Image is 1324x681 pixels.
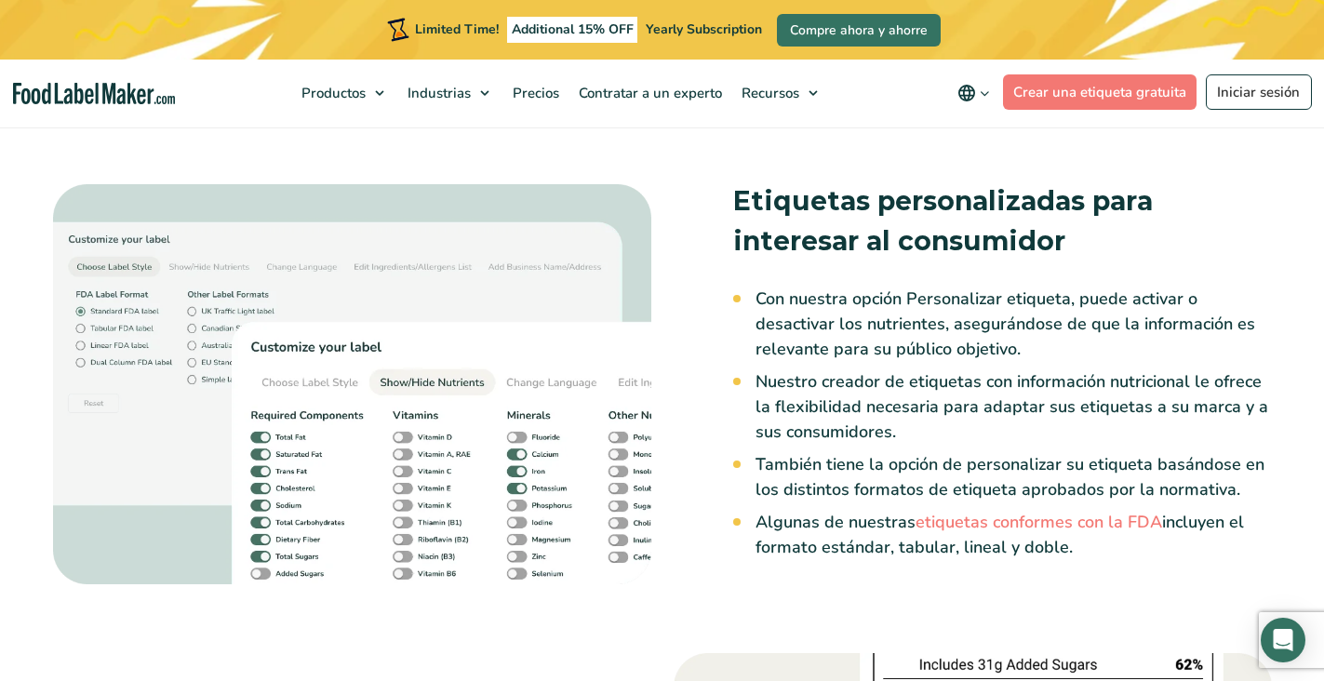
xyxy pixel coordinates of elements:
[736,84,801,102] span: Recursos
[398,60,499,127] a: Industrias
[777,14,941,47] a: Compre ahora y ahorre
[507,17,638,43] span: Additional 15% OFF
[756,510,1272,560] li: Algunas de nuestras incluyen el formato estándar, tabular, lineal y doble.
[292,60,394,127] a: Productos
[415,20,499,38] span: Limited Time!
[53,184,651,584] img: Dos paneles con botones de alternancia para las distintas opciones de personalización que puede e...
[646,20,762,38] span: Yearly Subscription
[756,452,1272,502] li: También tiene la opción de personalizar su etiqueta basándose en los distintos formatos de etique...
[296,84,368,102] span: Productos
[503,60,565,127] a: Precios
[402,84,473,102] span: Industrias
[916,511,1162,533] a: etiquetas conformes con la FDA
[733,181,1272,260] h3: Etiquetas personalizadas para interesar al consumidor
[573,84,724,102] span: Contratar a un experto
[732,60,827,127] a: Recursos
[569,60,728,127] a: Contratar a un experto
[1261,618,1305,662] div: Open Intercom Messenger
[507,84,561,102] span: Precios
[1003,74,1197,110] a: Crear una etiqueta gratuita
[756,287,1272,362] li: Con nuestra opción Personalizar etiqueta, puede activar o desactivar los nutrientes, asegurándose...
[1206,74,1312,110] a: Iniciar sesión
[756,369,1272,445] li: Nuestro creador de etiquetas con información nutricional le ofrece la flexibilidad necesaria para...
